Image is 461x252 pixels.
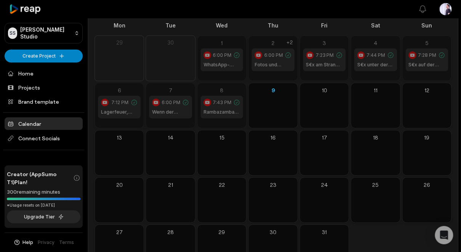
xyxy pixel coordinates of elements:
[303,39,346,47] div: 3
[213,99,232,106] span: 7:43 PM
[306,61,343,68] h1: S€x am Strand: Sandige Realität
[5,81,83,94] a: Projects
[252,39,294,47] div: 2
[204,109,240,116] h1: Rambazamba auf der eigenen Hochzeit: Stress pur?
[300,21,349,29] div: Fri
[409,61,445,68] h1: S€x auf der Couch: Neue Perspektiven
[5,67,83,80] a: Home
[367,52,386,59] span: 7:44 PM
[8,27,17,39] div: SS
[7,170,73,186] span: Creator (AppSumo T1) Plan!
[402,21,452,29] div: Sun
[5,50,83,63] button: Create Project
[248,21,298,29] div: Thu
[13,239,34,246] button: Help
[20,26,71,40] p: [PERSON_NAME] Studio
[95,21,144,29] div: Mon
[98,39,141,47] div: 29
[7,210,80,223] button: Upgrade Tier
[354,39,397,47] div: 4
[201,86,243,94] div: 8
[149,39,192,47] div: 30
[357,61,394,68] h1: S€x unter der Dusche: Bucketlist!
[7,188,80,196] div: 300 remaining minutes
[152,109,189,116] h1: Wenn der Esstisch genau die richtige Höhe hat
[418,52,437,59] span: 7:28 PM
[264,52,283,59] span: 6:00 PM
[204,61,240,68] h1: WhatsApp-Status: Unterschätzte Gefahr | LustReise Shorts
[435,226,453,244] div: Open Intercom Messenger
[351,21,400,29] div: Sat
[5,132,83,145] span: Connect Socials
[255,61,293,68] h1: Fotos und Selbstakzeptanz | LustReise Shorts
[406,39,448,47] div: 5
[101,109,138,116] h1: Lagerfeuer, S'mores und heiße Nächte
[146,21,195,29] div: Tue
[197,21,247,29] div: Wed
[213,52,232,59] span: 6:00 PM
[111,99,129,106] span: 7:12 PM
[98,86,141,94] div: 6
[5,95,83,108] a: Brand template
[162,99,180,106] span: 6:00 PM
[23,239,34,246] span: Help
[59,239,74,246] a: Terms
[201,39,243,47] div: 1
[5,117,83,130] a: Calendar
[149,86,192,94] div: 7
[316,52,334,59] span: 7:23 PM
[7,202,80,208] div: *Usage resets on [DATE]
[38,239,55,246] a: Privacy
